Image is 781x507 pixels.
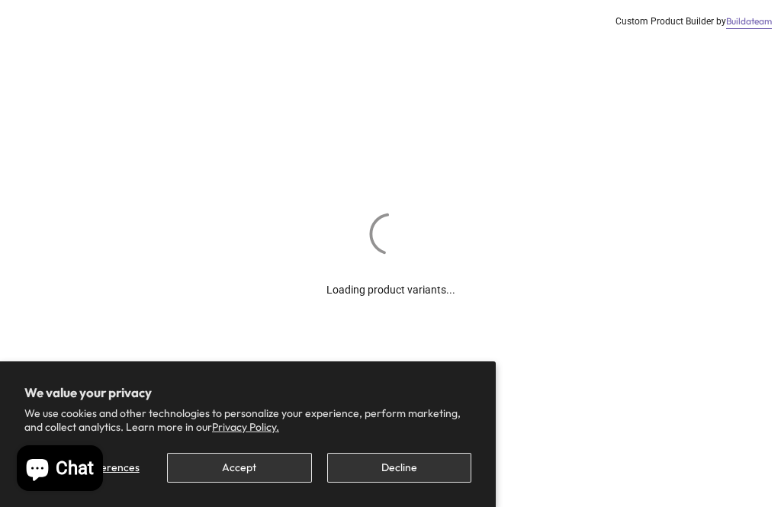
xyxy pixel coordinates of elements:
[326,258,455,298] div: Loading product variants...
[12,445,108,495] inbox-online-store-chat: Shopify online store chat
[24,406,471,434] p: We use cookies and other technologies to personalize your experience, perform marketing, and coll...
[726,15,772,28] a: Buildateam
[327,453,471,483] button: Decline
[167,453,311,483] button: Accept
[24,386,471,400] h2: We value your privacy
[615,15,772,28] div: Custom Product Builder by
[212,420,279,434] a: Privacy Policy.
